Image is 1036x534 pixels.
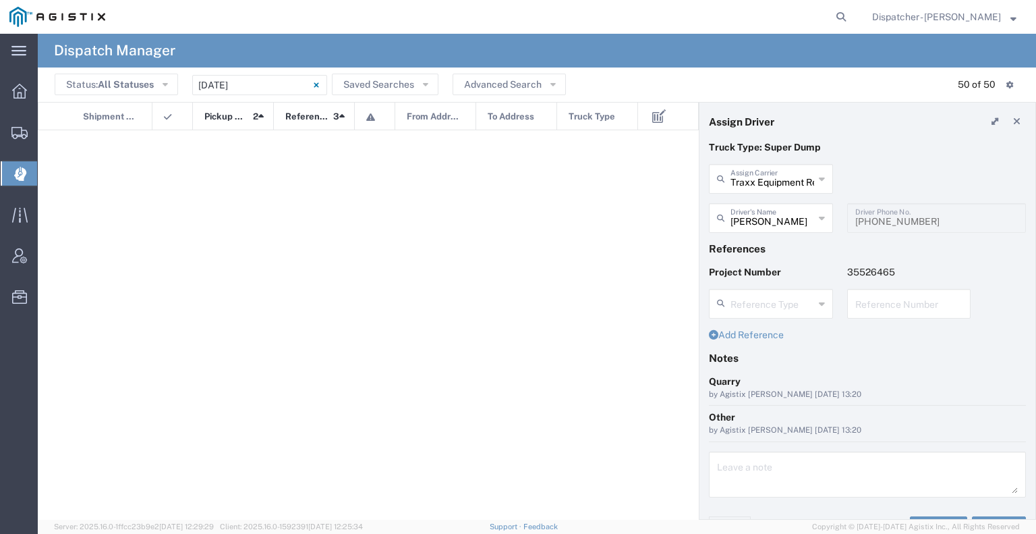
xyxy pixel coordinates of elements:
div: by Agistix [PERSON_NAME] [DATE] 13:20 [709,389,1026,401]
a: Support [490,523,523,531]
p: 35526465 [847,265,971,279]
h4: References [709,242,1026,255]
button: Saved Searches [332,74,438,95]
p: Project Number [709,265,833,279]
span: Reference [285,103,328,131]
h4: Notes [709,352,1026,364]
a: Feedback [523,523,558,531]
span: Pickup Date and Time [204,103,248,131]
div: Quarry [709,375,1026,389]
span: Server: 2025.16.0-1ffcc23b9e2 [54,523,214,531]
button: Status:All Statuses [55,74,178,95]
span: 2 [253,103,258,131]
span: From Address [407,103,461,131]
span: Truck Type [569,103,615,131]
span: [DATE] 12:29:29 [159,523,214,531]
img: logo [9,7,105,27]
span: [DATE] 12:25:34 [308,523,363,531]
a: Add Reference [709,329,784,340]
span: Dispatcher - Cameron Bowman [872,9,1001,24]
span: To Address [488,103,534,131]
span: Copyright © [DATE]-[DATE] Agistix Inc., All Rights Reserved [812,521,1020,533]
h4: Dispatch Manager [54,34,175,68]
p: Truck Type: Super Dump [709,140,1026,155]
div: 50 of 50 [958,78,996,92]
button: Advanced Search [453,74,566,95]
span: Client: 2025.16.0-1592391 [220,523,363,531]
span: All Statuses [98,79,154,90]
h4: Assign Driver [709,115,774,128]
div: Other [709,410,1026,425]
button: Dispatcher - [PERSON_NAME] [871,9,1017,25]
div: by Agistix [PERSON_NAME] [DATE] 13:20 [709,425,1026,437]
span: 3 [333,103,339,131]
span: Shipment No. [83,103,138,131]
